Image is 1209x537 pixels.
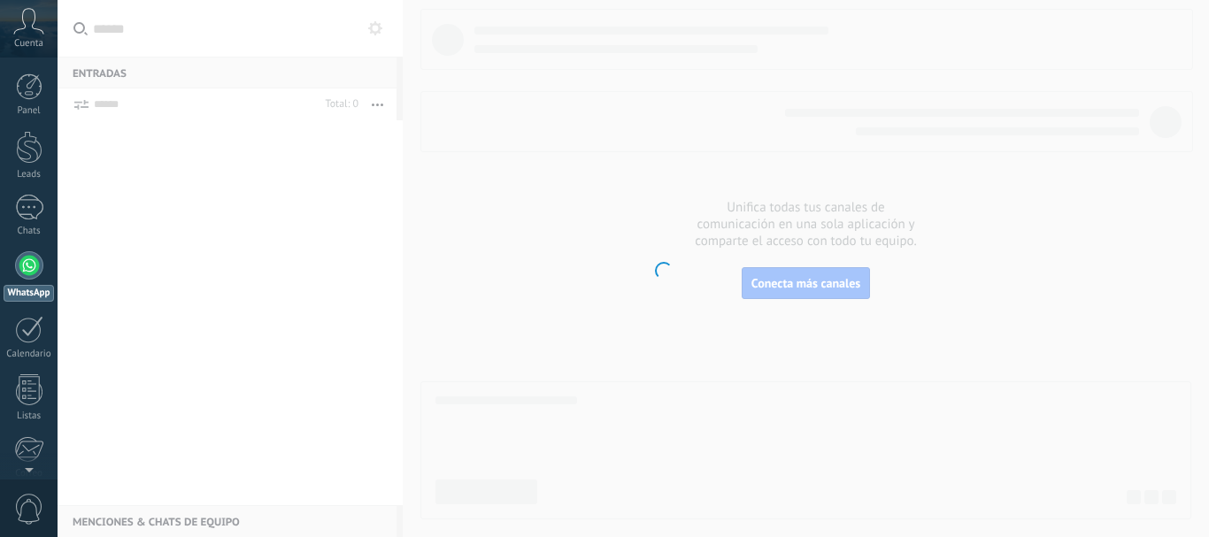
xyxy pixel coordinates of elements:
[14,38,43,50] span: Cuenta
[4,105,55,117] div: Panel
[4,349,55,360] div: Calendario
[4,285,54,302] div: WhatsApp
[4,410,55,422] div: Listas
[4,169,55,180] div: Leads
[4,226,55,237] div: Chats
